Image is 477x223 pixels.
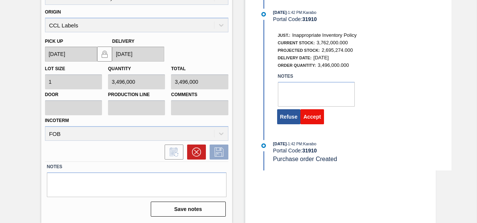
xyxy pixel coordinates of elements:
span: 3,496,000.000 [318,62,349,68]
label: Lot size [45,66,65,71]
span: Current Stock: [278,41,315,45]
span: Inappropriate Inventory Policy [292,32,357,38]
label: Delivery [112,39,135,44]
span: - 1:42 PM [287,142,302,146]
label: Notes [47,161,226,172]
span: - 1:42 PM [287,11,302,15]
label: Incoterm [45,118,69,123]
div: Inform order change [161,145,183,160]
span: 2,695,274.000 [322,47,353,53]
label: Production Line [108,89,165,100]
div: Portal Code: [273,148,451,154]
span: Just.: [278,33,291,38]
button: locked [97,47,112,62]
label: Pick up [45,39,63,44]
span: [DATE] [273,142,286,146]
div: Portal Code: [273,16,451,22]
label: Comments [171,89,228,100]
button: Save notes [151,202,226,217]
span: : Karabo [302,142,316,146]
label: Door [45,89,102,100]
img: atual [261,143,266,148]
strong: 31910 [302,148,317,154]
input: mm/dd/yyyy [112,47,164,62]
span: Projected Stock: [278,48,320,53]
label: Quantity [108,66,131,71]
span: Purchase order Created [273,156,337,162]
span: Order Quantity: [278,63,316,68]
div: Save Order [206,145,228,160]
span: Delivery Date: [278,56,312,60]
div: Cancel Order [183,145,206,160]
span: : Karabo [302,10,316,15]
span: 3,762,000.000 [316,40,348,45]
label: Origin [45,9,61,15]
label: Total [171,66,186,71]
button: Accept [300,109,324,124]
span: [DATE] [273,10,286,15]
input: mm/dd/yyyy [45,47,97,62]
strong: 31910 [302,16,317,22]
img: atual [261,12,266,17]
button: Refuse [277,109,301,124]
label: Notes [278,71,355,82]
img: locked [100,50,109,59]
span: [DATE] [313,55,329,60]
